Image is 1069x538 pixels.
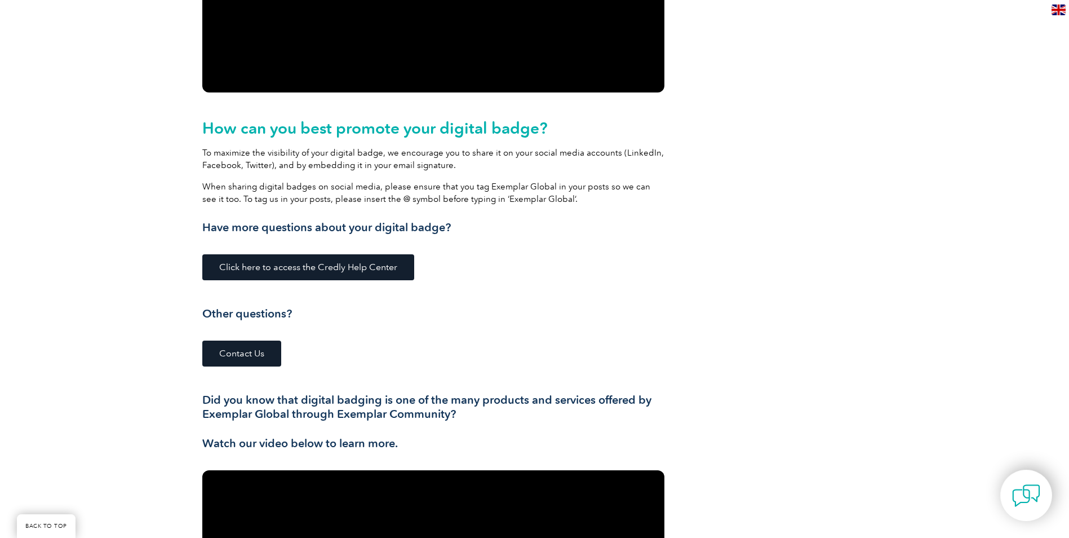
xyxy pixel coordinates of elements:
[202,221,664,235] h3: Have more questions about your digital badge?
[202,119,664,137] h2: How can you best promote your digital badge?
[202,180,664,205] p: When sharing digital badges on social media, please ensure that you tag Exemplar Global in your p...
[202,436,664,451] h3: Watch our video below to learn more.
[17,514,76,538] a: BACK TO TOP
[219,263,397,272] span: Click here to access the Credly Help Center
[202,393,664,421] h3: Did you know that digital badging is one of the many products and services offered by Exemplar Gl...
[219,349,264,358] span: Contact Us
[202,341,281,367] a: Contact Us
[1012,482,1040,510] img: contact-chat.png
[1052,5,1066,15] img: en
[202,307,664,321] h3: Other questions?
[202,254,414,280] a: Click here to access the Credly Help Center
[202,147,664,171] p: To maximize the visibility of your digital badge, we encourage you to share it on your social med...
